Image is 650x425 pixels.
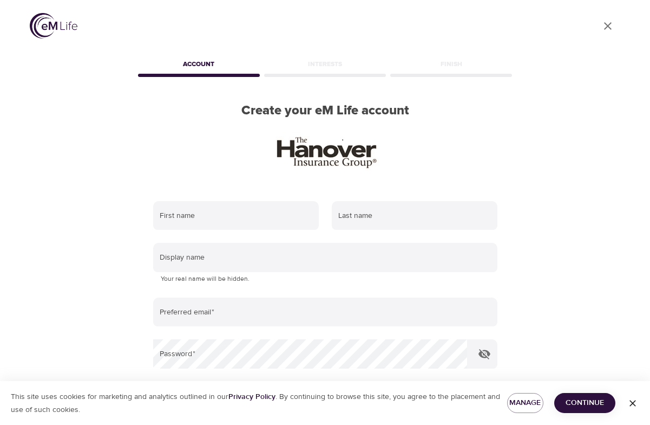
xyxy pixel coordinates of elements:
img: logo [30,13,77,38]
button: Manage [507,393,543,413]
a: close [595,13,621,39]
button: Continue [554,393,615,413]
h2: Create your eM Life account [136,103,515,119]
p: Your real name will be hidden. [161,274,490,285]
a: Privacy Policy [228,392,275,402]
img: HIG_wordmrk_k.jpg [267,132,384,171]
span: Manage [516,396,535,410]
span: Continue [563,396,607,410]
